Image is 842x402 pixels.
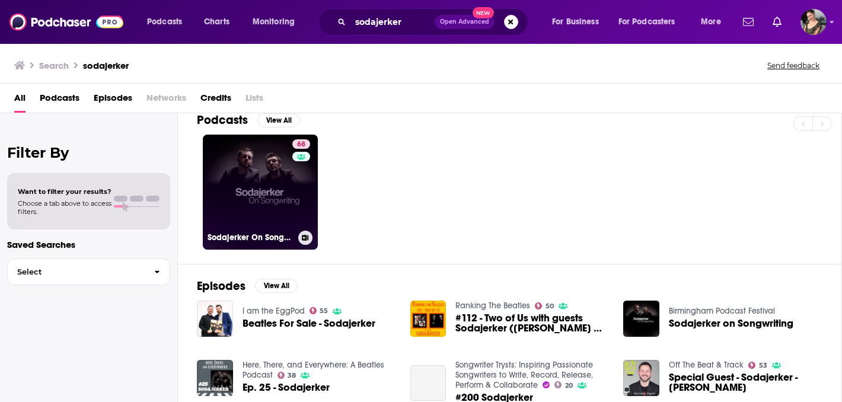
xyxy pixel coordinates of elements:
[455,360,593,390] a: Songwriter Trysts: Inspiring Passionate Songwriters to Write, Record, Release, Perform & Collaborate
[255,279,298,293] button: View All
[768,12,786,32] a: Show notifications dropdown
[200,88,231,113] a: Credits
[535,302,554,310] a: 50
[764,60,823,71] button: Send feedback
[350,12,435,31] input: Search podcasts, credits, & more...
[278,372,296,379] a: 38
[410,365,446,401] a: #200 Sodajerker
[257,113,300,127] button: View All
[669,318,793,328] a: Sodajerker on Songwriting
[196,12,237,31] a: Charts
[243,318,375,328] a: Beatles For Sale - Sodajerker
[618,14,675,30] span: For Podcasters
[455,313,609,333] span: #112 - Two of Us with guests Sodajerker ([PERSON_NAME] & [PERSON_NAME], songwriters and hosts of ...
[297,139,305,151] span: 68
[244,12,310,31] button: open menu
[8,268,145,276] span: Select
[455,313,609,333] a: #112 - Two of Us with guests Sodajerker (Brian O'Conner & Simon Barber, songwriters and hosts of ...
[39,60,69,71] h3: Search
[243,360,384,380] a: Here, There, and Everywhere: A Beatles Podcast
[623,360,659,396] img: Special Guest - Sodajerker - Simon Barber
[83,60,129,71] h3: sodajerker
[800,9,827,35] button: Show profile menu
[288,373,296,378] span: 38
[623,301,659,337] img: Sodajerker on Songwriting
[40,88,79,113] a: Podcasts
[738,12,758,32] a: Show notifications dropdown
[669,372,822,393] a: Special Guest - Sodajerker - Simon Barber
[310,307,328,314] a: 55
[208,232,294,243] h3: Sodajerker On Songwriting
[243,306,305,316] a: I am the EggPod
[669,372,822,393] span: Special Guest - Sodajerker - [PERSON_NAME]
[197,360,233,396] img: Ep. 25 - Sodajerker
[800,9,827,35] span: Logged in as Flossie22
[14,88,25,113] a: All
[552,14,599,30] span: For Business
[554,381,573,388] a: 20
[243,382,330,393] a: Ep. 25 - Sodajerker
[669,360,744,370] a: Off The Beat & Track
[748,362,767,369] a: 53
[292,139,310,149] a: 68
[18,187,111,196] span: Want to filter your results?
[544,12,614,31] button: open menu
[7,239,170,250] p: Saved Searches
[473,7,494,18] span: New
[253,14,295,30] span: Monitoring
[197,279,298,293] a: EpisodesView All
[146,88,186,113] span: Networks
[18,199,111,216] span: Choose a tab above to access filters.
[759,363,767,368] span: 53
[197,301,233,337] img: Beatles For Sale - Sodajerker
[197,113,248,127] h2: Podcasts
[565,383,573,388] span: 20
[410,301,446,337] img: #112 - Two of Us with guests Sodajerker (Brian O'Conner & Simon Barber, songwriters and hosts of ...
[440,19,489,25] span: Open Advanced
[245,88,263,113] span: Lists
[197,279,245,293] h2: Episodes
[669,306,775,316] a: Birmingham Podcast Festival
[693,12,736,31] button: open menu
[611,12,693,31] button: open menu
[7,144,170,161] h2: Filter By
[139,12,197,31] button: open menu
[147,14,182,30] span: Podcasts
[197,113,300,127] a: PodcastsView All
[800,9,827,35] img: User Profile
[9,11,123,33] img: Podchaser - Follow, Share and Rate Podcasts
[94,88,132,113] a: Episodes
[329,8,540,36] div: Search podcasts, credits, & more...
[203,135,318,250] a: 68Sodajerker On Songwriting
[7,259,170,285] button: Select
[546,304,554,309] span: 50
[320,308,328,314] span: 55
[204,14,229,30] span: Charts
[435,15,495,29] button: Open AdvancedNew
[701,14,721,30] span: More
[455,301,530,311] a: Ranking The Beatles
